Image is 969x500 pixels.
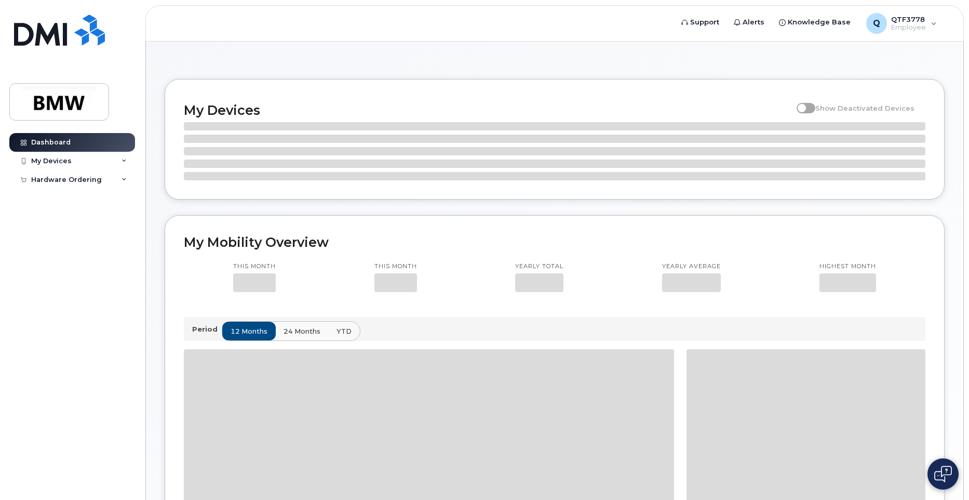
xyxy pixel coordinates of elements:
span: YTD [337,326,352,336]
input: Show Deactivated Devices [797,98,805,107]
p: Period [192,324,222,334]
h2: My Devices [184,102,791,118]
span: 24 months [284,326,320,336]
p: Yearly average [662,262,721,271]
h2: My Mobility Overview [184,234,925,250]
p: Highest month [819,262,876,271]
img: Open chat [934,466,952,482]
p: This month [233,262,276,271]
p: Yearly total [515,262,563,271]
p: This month [374,262,417,271]
span: Show Deactivated Devices [815,104,914,112]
